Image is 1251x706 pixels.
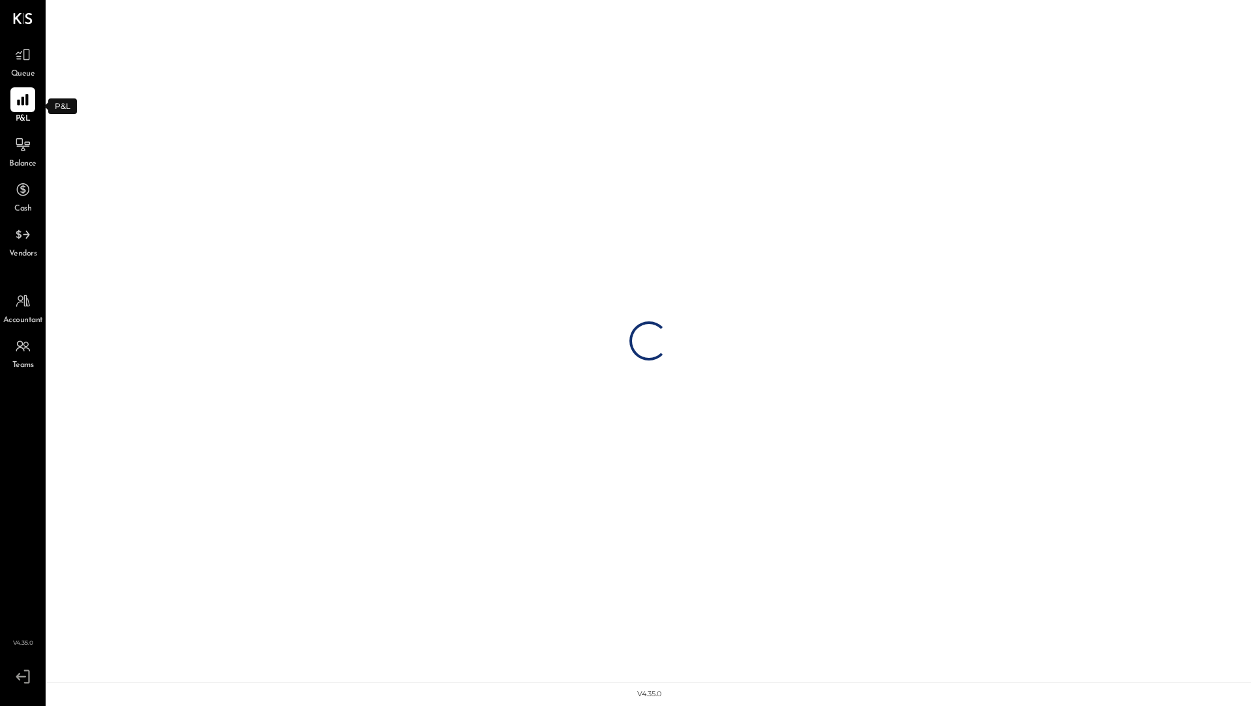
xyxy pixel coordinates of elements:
a: Vendors [1,222,45,260]
a: Balance [1,132,45,170]
span: Accountant [3,315,43,327]
div: P&L [48,98,77,114]
span: Vendors [9,248,37,260]
span: Cash [14,203,31,215]
a: Accountant [1,289,45,327]
a: Queue [1,42,45,80]
span: P&L [16,113,31,125]
a: P&L [1,87,45,125]
span: Queue [11,68,35,80]
span: Balance [9,158,36,170]
span: Teams [12,360,34,372]
a: Cash [1,177,45,215]
div: v 4.35.0 [637,689,661,699]
a: Teams [1,334,45,372]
